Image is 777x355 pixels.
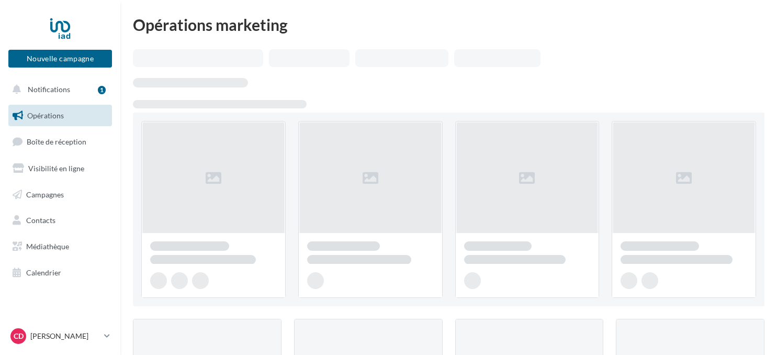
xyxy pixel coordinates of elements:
[6,79,110,101] button: Notifications 1
[98,86,106,94] div: 1
[6,184,114,206] a: Campagnes
[26,216,55,225] span: Contacts
[133,17,764,32] div: Opérations marketing
[27,111,64,120] span: Opérations
[26,242,69,251] span: Médiathèque
[30,331,100,341] p: [PERSON_NAME]
[6,158,114,180] a: Visibilité en ligne
[8,50,112,68] button: Nouvelle campagne
[6,209,114,231] a: Contacts
[6,130,114,153] a: Boîte de réception
[28,85,70,94] span: Notifications
[26,190,64,198] span: Campagnes
[6,105,114,127] a: Opérations
[28,164,84,173] span: Visibilité en ligne
[14,331,24,341] span: CD
[6,262,114,284] a: Calendrier
[27,137,86,146] span: Boîte de réception
[26,268,61,277] span: Calendrier
[6,236,114,258] a: Médiathèque
[8,326,112,346] a: CD [PERSON_NAME]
